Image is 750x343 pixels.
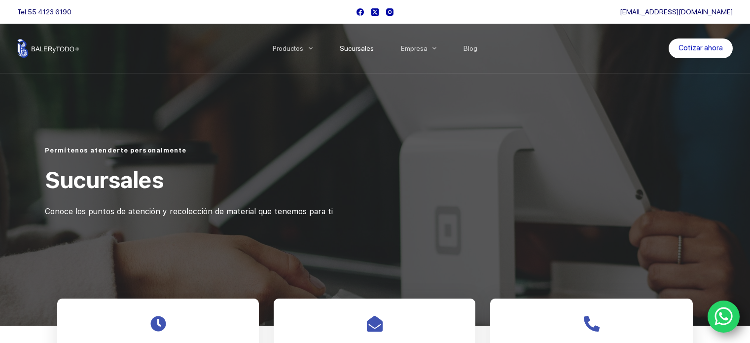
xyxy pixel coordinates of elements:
span: Permítenos atenderte personalmente [45,147,186,154]
span: Tel. [17,8,71,16]
a: [EMAIL_ADDRESS][DOMAIN_NAME] [620,8,733,16]
a: X (Twitter) [371,8,379,16]
nav: Menu Principal [259,24,491,73]
a: Facebook [357,8,364,16]
a: WhatsApp [708,301,740,333]
span: Sucursales [45,166,163,193]
a: 55 4123 6190 [28,8,71,16]
span: Conoce los puntos de atención y recolección de material que tenemos para ti [45,207,333,216]
a: Instagram [386,8,393,16]
img: Balerytodo [17,39,79,58]
a: Cotizar ahora [669,38,733,58]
